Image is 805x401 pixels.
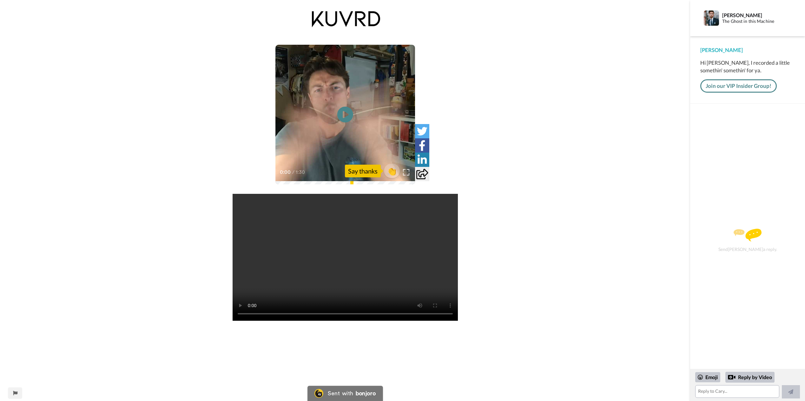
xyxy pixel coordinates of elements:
img: Bonjoro Logo [314,389,323,398]
div: Reply by Video [725,372,775,383]
img: Full screen [403,169,409,175]
img: message.svg [734,229,762,241]
img: 4370d13c-db6a-4966-a016-e075107a3012 [310,8,380,32]
span: 👏 [384,166,400,176]
a: Bonjoro LogoSent withbonjoro [307,386,383,401]
span: / [292,168,294,176]
div: Sent with [328,391,353,396]
div: Say thanks [345,165,381,177]
span: 0:00 [280,168,291,176]
div: The Ghost in this Machine [722,19,795,24]
div: Emoji [695,372,720,382]
img: Profile Image [704,10,719,26]
div: Hi [PERSON_NAME], I recorded a little somethin' somethin' for ya. [700,59,795,74]
div: bonjoro [356,391,376,396]
div: [PERSON_NAME] [700,46,795,54]
span: 1:30 [296,168,307,176]
button: 👏 [384,164,400,178]
div: Reply by Video [728,373,736,381]
a: Join our VIP Insider Group! [700,79,777,93]
div: Send [PERSON_NAME] a reply. [699,115,796,366]
div: [PERSON_NAME] [722,12,795,18]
